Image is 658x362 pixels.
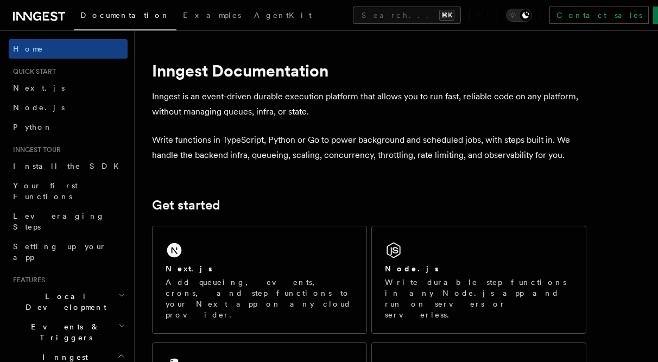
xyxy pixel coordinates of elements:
[13,212,105,231] span: Leveraging Steps
[248,3,318,29] a: AgentKit
[9,206,128,237] a: Leveraging Steps
[9,145,61,154] span: Inngest tour
[166,263,212,274] h2: Next.js
[506,9,532,22] button: Toggle dark mode
[9,176,128,206] a: Your first Functions
[13,103,65,112] span: Node.js
[254,11,312,20] span: AgentKit
[13,43,43,54] span: Home
[9,98,128,117] a: Node.js
[13,123,53,131] span: Python
[13,242,106,262] span: Setting up your app
[385,277,573,320] p: Write durable step functions in any Node.js app and run on servers or serverless.
[9,317,128,347] button: Events & Triggers
[371,226,586,334] a: Node.jsWrite durable step functions in any Node.js app and run on servers or serverless.
[9,78,128,98] a: Next.js
[9,117,128,137] a: Python
[152,198,220,213] a: Get started
[183,11,241,20] span: Examples
[9,291,118,313] span: Local Development
[152,226,367,334] a: Next.jsAdd queueing, events, crons, and step functions to your Next app on any cloud provider.
[176,3,248,29] a: Examples
[152,132,586,163] p: Write functions in TypeScript, Python or Go to power background and scheduled jobs, with steps bu...
[152,61,586,80] h1: Inngest Documentation
[353,7,461,24] button: Search...⌘K
[9,39,128,59] a: Home
[385,263,439,274] h2: Node.js
[13,84,65,92] span: Next.js
[74,3,176,30] a: Documentation
[80,11,170,20] span: Documentation
[9,156,128,176] a: Install the SDK
[9,321,118,343] span: Events & Triggers
[9,276,45,284] span: Features
[13,162,125,170] span: Install the SDK
[13,181,78,201] span: Your first Functions
[439,10,454,21] kbd: ⌘K
[166,277,353,320] p: Add queueing, events, crons, and step functions to your Next app on any cloud provider.
[549,7,649,24] a: Contact sales
[152,89,586,119] p: Inngest is an event-driven durable execution platform that allows you to run fast, reliable code ...
[9,287,128,317] button: Local Development
[9,237,128,267] a: Setting up your app
[9,67,56,76] span: Quick start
